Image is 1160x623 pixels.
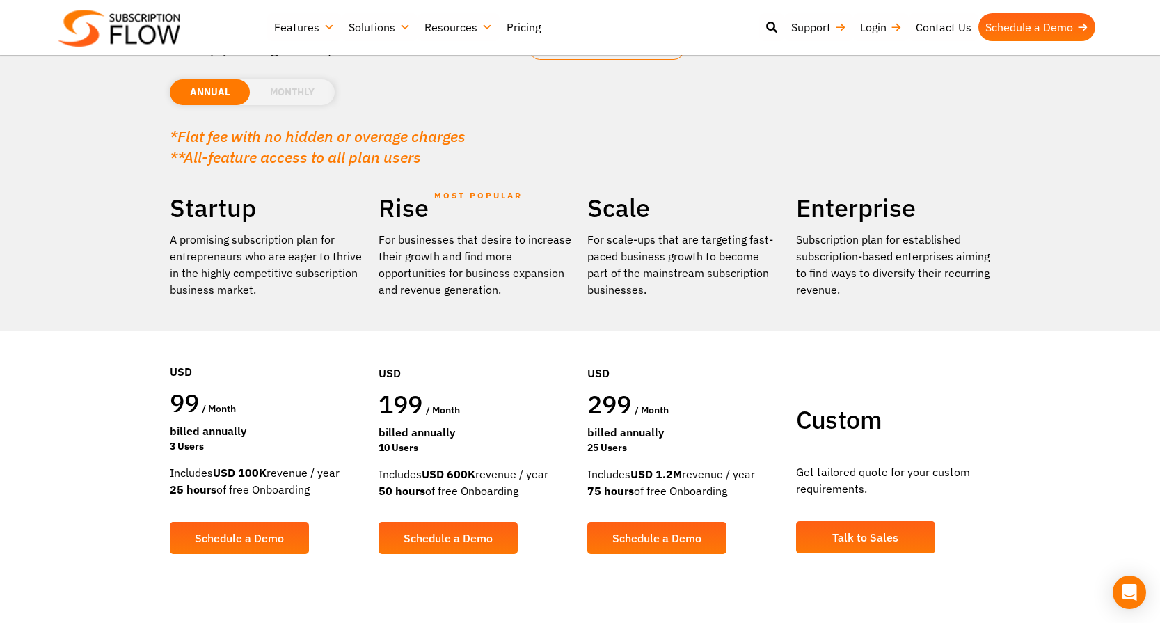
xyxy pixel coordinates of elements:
[587,192,782,224] h2: Scale
[434,180,523,212] span: MOST POPULAR
[978,13,1095,41] a: Schedule a Demo
[404,533,493,544] span: Schedule a Demo
[379,484,425,498] strong: 50 hours
[426,404,460,416] span: / month
[170,464,365,498] div: Includes revenue / year of free Onboarding
[379,323,573,388] div: USD
[587,388,632,420] span: 299
[1113,576,1146,609] div: Open Intercom Messenger
[796,192,991,224] h2: Enterprise
[418,13,500,41] a: Resources
[587,424,782,441] div: Billed Annually
[587,466,782,499] div: Includes revenue / year of free Onboarding
[630,467,682,481] strong: USD 1.2M
[379,424,573,441] div: Billed Annually
[587,231,782,298] div: For scale-ups that are targeting fast-paced business growth to become part of the mainstream subs...
[195,533,284,544] span: Schedule a Demo
[342,13,418,41] a: Solutions
[170,79,250,105] li: ANNUAL
[796,231,991,298] p: Subscription plan for established subscription-based enterprises aiming to find ways to diversify...
[170,522,309,554] a: Schedule a Demo
[379,441,573,455] div: 10 Users
[170,482,216,496] strong: 25 hours
[422,467,475,481] strong: USD 600K
[587,323,782,388] div: USD
[796,464,991,497] p: Get tailored quote for your custom requirements.
[796,521,935,553] a: Talk to Sales
[170,386,200,419] span: 99
[170,147,421,167] em: **All-feature access to all plan users
[853,13,909,41] a: Login
[500,13,548,41] a: Pricing
[170,439,365,454] div: 3 Users
[170,192,365,224] h2: Startup
[213,466,267,480] strong: USD 100K
[635,404,669,416] span: / month
[832,532,898,543] span: Talk to Sales
[170,231,365,298] p: A promising subscription plan for entrepreneurs who are eager to thrive in the highly competitive...
[170,423,365,439] div: Billed Annually
[379,388,423,420] span: 199
[58,10,180,47] img: Subscriptionflow
[379,522,518,554] a: Schedule a Demo
[379,466,573,499] div: Includes revenue / year of free Onboarding
[587,484,634,498] strong: 75 hours
[379,192,573,224] h2: Rise
[267,13,342,41] a: Features
[784,13,853,41] a: Support
[250,79,335,105] li: MONTHLY
[170,126,466,146] em: *Flat fee with no hidden or overage charges
[796,403,882,436] span: Custom
[587,522,726,554] a: Schedule a Demo
[170,322,365,387] div: USD
[612,533,701,544] span: Schedule a Demo
[202,402,236,415] span: / month
[379,231,573,298] div: For businesses that desire to increase their growth and find more opportunities for business expa...
[587,441,782,455] div: 25 Users
[909,13,978,41] a: Contact Us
